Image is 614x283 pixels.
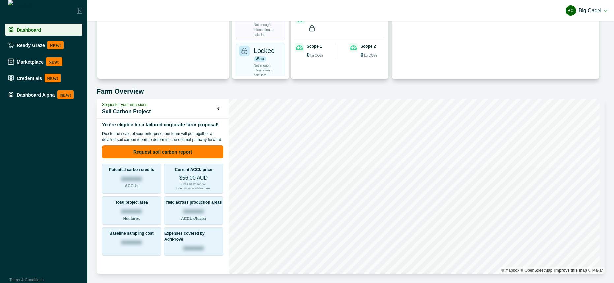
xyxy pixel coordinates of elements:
[45,74,61,82] p: NEW!
[181,182,205,186] p: Price as of [DATE]
[166,199,222,208] p: Yield across production areas
[102,131,223,143] p: Due to the scale of your enterprise, our team will put together a detailed soil carbon report to ...
[109,230,153,239] p: Baseline sampling cost
[521,268,553,273] a: OpenStreetMap
[17,59,44,64] p: Marketplace
[361,52,364,58] p: 0
[183,208,204,216] p: 0000000
[254,63,282,78] p: Not enough information to calculate
[102,145,223,158] button: Request soil carbon report
[307,43,322,49] p: Scope 1
[164,230,223,245] p: Expenses covered by AgriProve
[179,175,208,182] p: $56.00 AUD
[97,99,600,274] canvas: Map
[102,102,217,108] p: Sequester your emissions
[554,268,587,273] a: Map feedback
[501,268,519,273] a: Mapbox
[102,121,219,128] p: You’re eligible for a tailored corporate farm proposal!
[254,46,275,56] p: Locked
[47,41,64,49] p: NEW!
[588,268,603,273] a: Maxar
[5,38,82,52] a: Ready GrazeNEW!
[17,92,55,97] p: Dashboard Alpha
[115,199,148,208] p: Total project area
[5,71,82,85] a: CredentialsNEW!
[46,57,62,66] p: NEW!
[175,167,212,175] p: Current ACCU price
[17,27,41,32] p: Dashboard
[97,87,605,95] h5: Farm Overview
[254,56,266,62] p: Water
[121,208,142,216] p: 0000000
[307,52,310,58] p: 0
[566,3,607,18] button: Big CadelBig Cadel
[102,108,217,116] p: Soil Carbon Project
[57,90,74,99] p: NEW!
[17,75,42,81] p: Credentials
[364,53,377,58] p: kg CO2e
[5,88,82,101] a: Dashboard AlphaNEW!
[361,43,376,49] p: Scope 2
[181,216,206,222] p: ACCUs/ha/pa
[5,55,82,69] a: MarketplaceNEW!
[310,53,323,58] p: kg CO2e
[121,175,142,183] p: 0000000
[5,24,82,36] a: Dashboard
[125,183,138,189] p: ACCUs
[17,42,45,48] p: Ready Graze
[121,239,142,247] p: 0000000
[9,278,44,282] a: Terms & Conditions
[109,167,154,175] p: Potential carbon credits
[176,187,211,190] a: Live prices available here.
[183,245,204,253] p: 0000000
[123,216,140,222] p: Hectares
[254,22,282,37] p: Not enough information to calculate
